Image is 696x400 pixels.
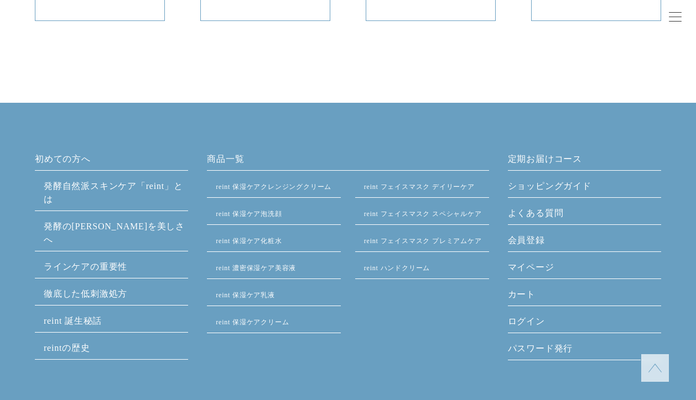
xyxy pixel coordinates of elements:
[216,264,296,272] a: reint 濃密保湿ケア美容液
[44,316,102,325] a: reint 誕生秘話
[508,288,661,306] a: カート
[508,261,661,278] a: マイページ
[216,291,275,299] a: reint 保湿ケア乳液
[364,237,482,245] a: reint フェイスマスク プレミアムケア
[508,180,661,197] a: ショッピングガイド
[364,183,475,191] a: reint フェイスマスク デイリーケア
[648,361,662,375] img: topに戻る
[508,342,661,360] a: パスワード発行
[44,343,90,352] a: reintの歴史
[216,210,282,218] a: reint 保湿ケア泡洗顔
[364,264,430,272] a: reint ハンドクリーム
[216,237,282,245] a: reint 保湿ケア化粧水
[216,183,331,191] a: reint 保湿ケアクレンジングクリーム
[44,222,185,244] a: 発酵の[PERSON_NAME]を美しさへ
[35,152,188,170] a: 初めての方へ
[44,262,127,271] a: ラインケアの重要性
[44,289,127,298] a: 徹底した低刺激処方
[508,315,661,333] a: ログイン
[207,152,489,170] a: 商品一覧
[216,318,289,326] a: reint 保湿ケアクリーム
[508,152,661,170] a: 定期お届けコース
[44,181,183,204] a: 発酵⾃然派スキンケア「reint」とは
[508,207,661,224] a: よくある質問
[364,210,482,218] a: reint フェイスマスク スペシャルケア
[508,234,661,251] a: 会員登録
